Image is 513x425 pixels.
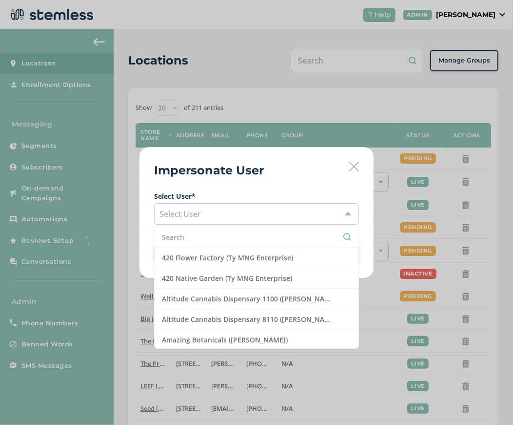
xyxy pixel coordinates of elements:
[154,162,264,179] h2: Impersonate User
[159,209,201,219] span: Select User
[162,232,351,242] input: Search
[155,248,358,268] li: 420 Flower Factory (Ty MNG Enterprise)
[155,289,358,309] li: Altitude Cannabis Dispensary 1100 ([PERSON_NAME])
[464,378,513,425] iframe: Chat Widget
[155,309,358,330] li: Altitude Cannabis Dispensary 8110 ([PERSON_NAME])
[154,191,359,201] label: Select User
[155,330,358,350] li: Amazing Botanicals ([PERSON_NAME])
[155,268,358,289] li: 420 Native Garden (Ty MNG Enterprise)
